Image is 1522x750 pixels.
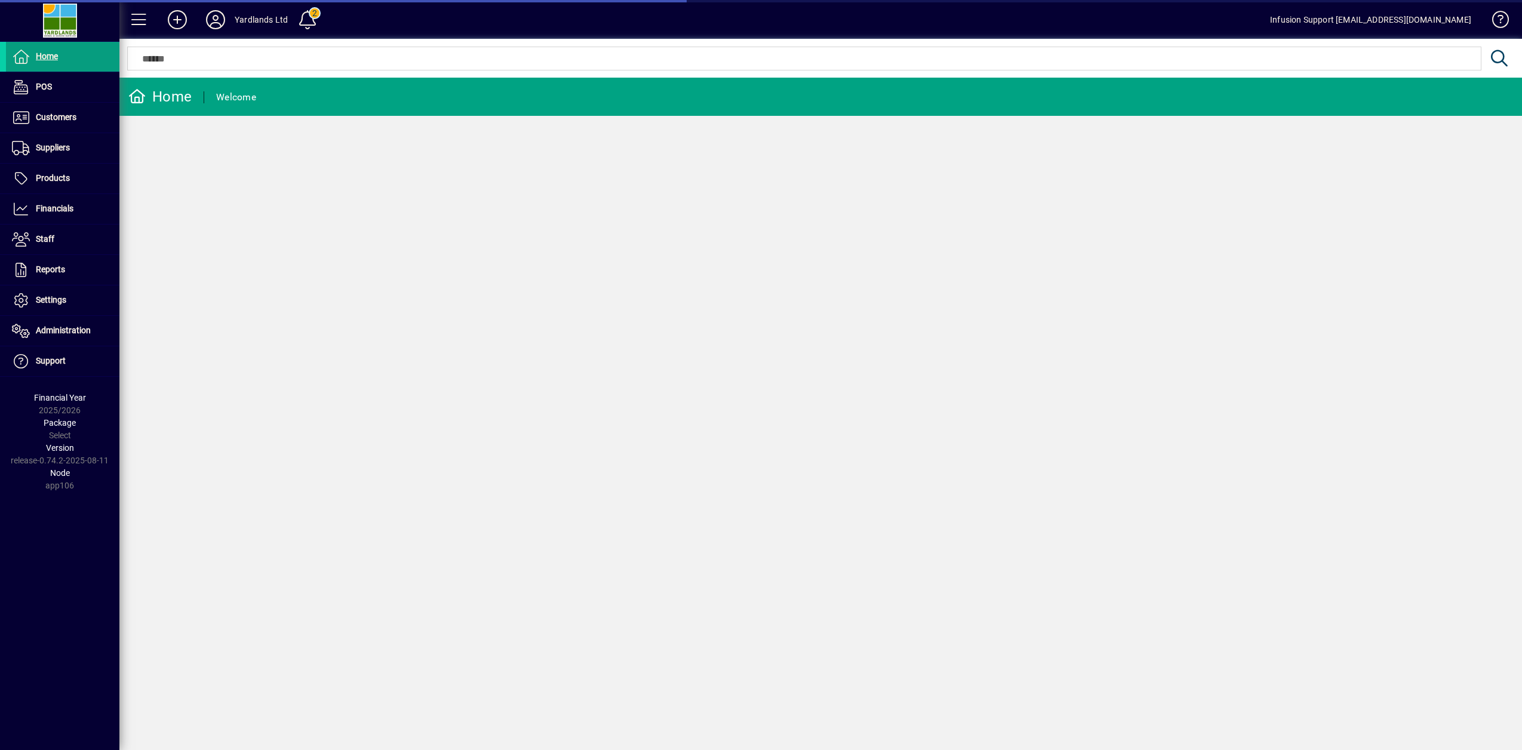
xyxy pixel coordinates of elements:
[46,443,74,453] span: Version
[1270,10,1471,29] div: Infusion Support [EMAIL_ADDRESS][DOMAIN_NAME]
[36,82,52,91] span: POS
[158,9,196,30] button: Add
[1483,2,1507,41] a: Knowledge Base
[34,393,86,402] span: Financial Year
[36,204,73,213] span: Financials
[6,316,119,346] a: Administration
[36,143,70,152] span: Suppliers
[6,194,119,224] a: Financials
[6,225,119,254] a: Staff
[44,418,76,428] span: Package
[36,51,58,61] span: Home
[6,285,119,315] a: Settings
[216,88,256,107] div: Welcome
[6,72,119,102] a: POS
[36,356,66,365] span: Support
[36,112,76,122] span: Customers
[128,87,192,106] div: Home
[36,325,91,335] span: Administration
[196,9,235,30] button: Profile
[6,133,119,163] a: Suppliers
[36,234,54,244] span: Staff
[36,173,70,183] span: Products
[36,295,66,305] span: Settings
[6,103,119,133] a: Customers
[6,164,119,193] a: Products
[50,468,70,478] span: Node
[36,265,65,274] span: Reports
[6,346,119,376] a: Support
[235,10,288,29] div: Yardlands Ltd
[6,255,119,285] a: Reports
